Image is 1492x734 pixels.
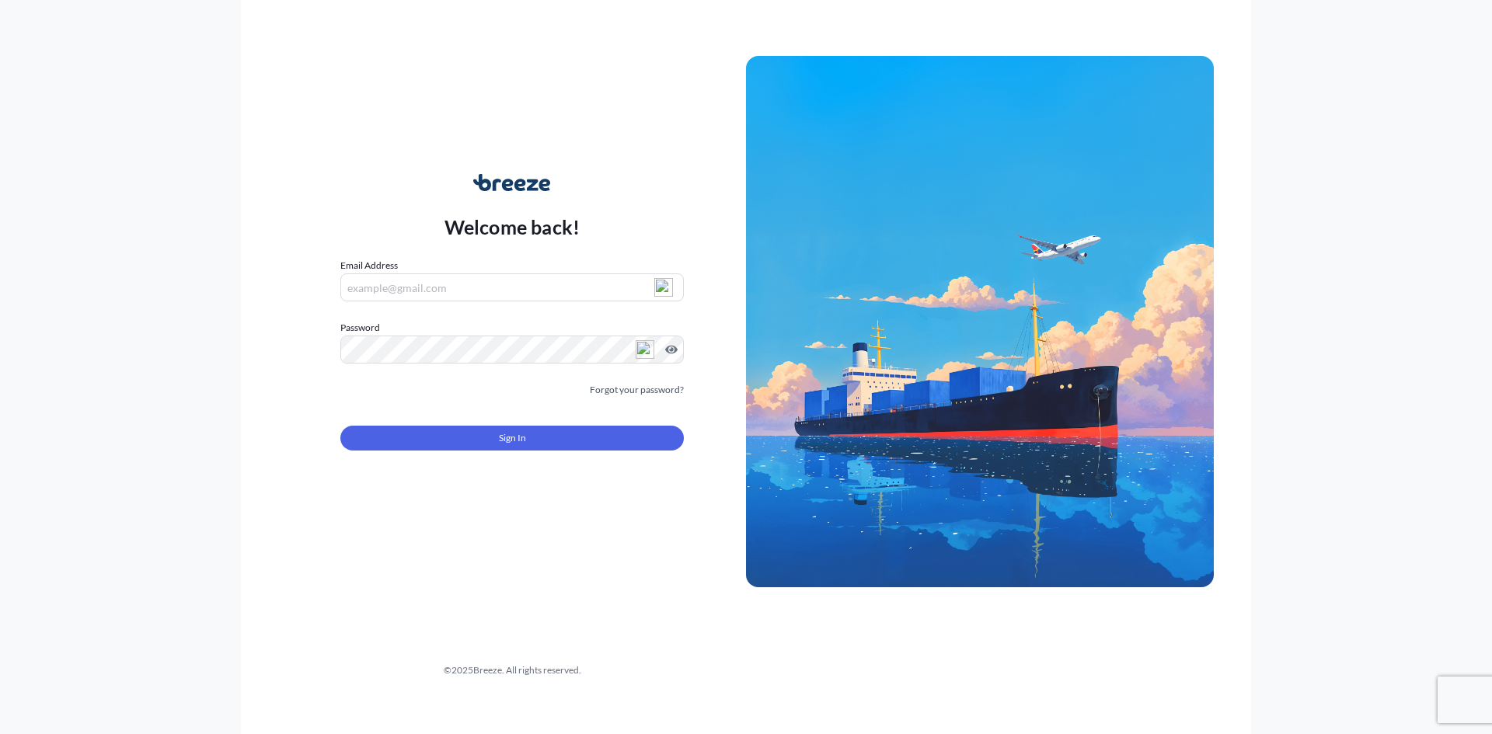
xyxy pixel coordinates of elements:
[278,663,746,678] div: © 2025 Breeze. All rights reserved.
[340,426,684,450] button: Sign In
[499,430,526,446] span: Sign In
[665,343,678,356] button: Show password
[340,258,398,273] label: Email Address
[340,320,684,336] label: Password
[746,56,1214,587] img: Ship illustration
[340,273,684,301] input: example@gmail.com
[636,340,654,359] img: npw-badge-icon-locked.svg
[590,382,684,398] a: Forgot your password?
[444,214,580,239] p: Welcome back!
[654,278,673,297] img: npw-badge-icon-locked.svg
